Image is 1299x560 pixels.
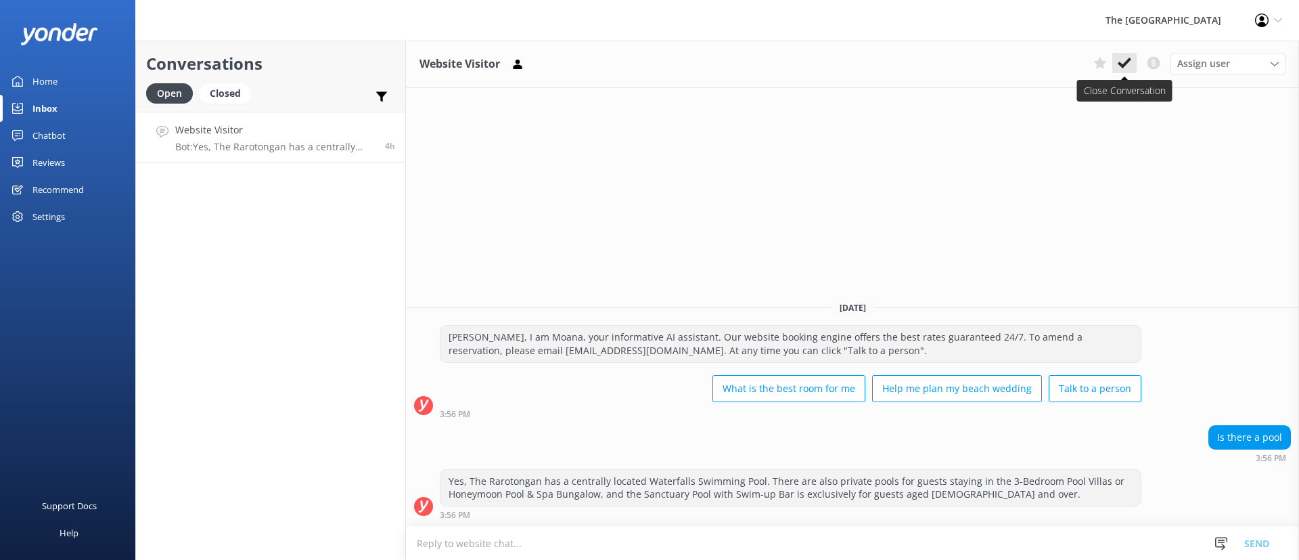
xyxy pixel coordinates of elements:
[1256,454,1286,462] strong: 3:56 PM
[1177,56,1230,71] span: Assign user
[42,492,97,519] div: Support Docs
[419,56,500,73] h3: Website Visitor
[1209,426,1290,449] div: Is there a pool
[712,375,865,402] button: What is the best room for me
[146,83,193,104] div: Open
[440,470,1141,506] div: Yes, The Rarotongan has a centrally located Waterfalls Swimming Pool. There are also private pool...
[32,149,65,176] div: Reviews
[440,511,470,519] strong: 3:56 PM
[146,85,200,100] a: Open
[440,409,1141,418] div: Oct 04 2025 03:56pm (UTC -10:00) Pacific/Honolulu
[32,68,58,95] div: Home
[32,203,65,230] div: Settings
[32,176,84,203] div: Recommend
[440,510,1141,519] div: Oct 04 2025 03:56pm (UTC -10:00) Pacific/Honolulu
[440,326,1141,362] div: [PERSON_NAME], I am Moana, your informative AI assistant. Our website booking engine offers the b...
[200,83,251,104] div: Closed
[60,519,78,546] div: Help
[440,410,470,418] strong: 3:56 PM
[872,375,1042,402] button: Help me plan my beach wedding
[1208,453,1291,462] div: Oct 04 2025 03:56pm (UTC -10:00) Pacific/Honolulu
[20,23,98,45] img: yonder-white-logo.png
[146,51,395,77] h2: Conversations
[200,85,258,100] a: Closed
[1049,375,1141,402] button: Talk to a person
[385,140,395,152] span: Oct 04 2025 03:56pm (UTC -10:00) Pacific/Honolulu
[831,302,874,314] span: [DATE]
[32,122,66,149] div: Chatbot
[175,123,375,137] h4: Website Visitor
[136,112,405,163] a: Website VisitorBot:Yes, The Rarotongan has a centrally located Waterfalls Swimming Pool. There ar...
[32,95,58,122] div: Inbox
[175,141,375,153] p: Bot: Yes, The Rarotongan has a centrally located Waterfalls Swimming Pool. There are also private...
[1170,53,1285,74] div: Assign User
